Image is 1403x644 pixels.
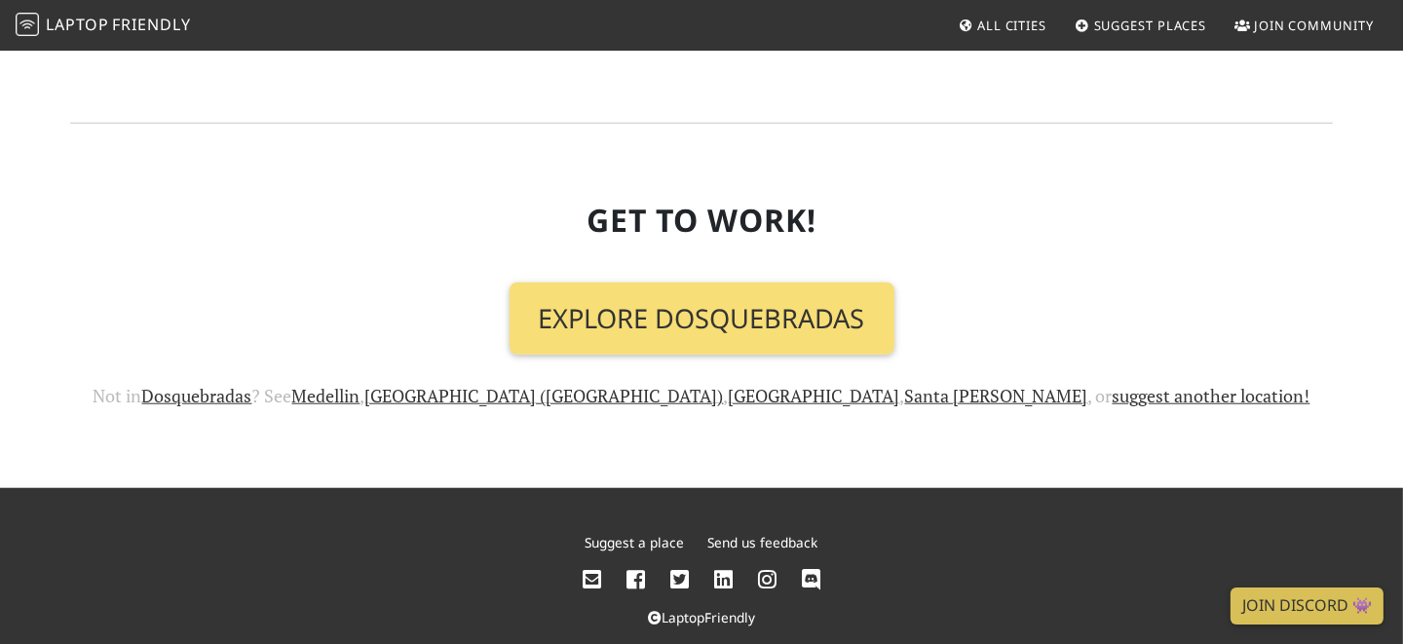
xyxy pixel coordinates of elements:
a: Join Discord 👾 [1231,587,1384,625]
span: Friendly [112,14,190,35]
a: Suggest a place [586,533,685,551]
span: Join Community [1254,17,1374,34]
a: suggest another location! [1113,384,1310,407]
a: LaptopFriendly [648,608,755,626]
a: Medellin [292,384,360,407]
h2: Get To Work! [70,202,1333,239]
a: Santa [PERSON_NAME] [905,384,1088,407]
a: Explore Dosquebradas [510,283,894,355]
a: Suggest Places [1067,8,1215,43]
a: Send us feedback [708,533,818,551]
a: Dosquebradas [142,384,252,407]
a: Join Community [1227,8,1382,43]
a: [GEOGRAPHIC_DATA] ([GEOGRAPHIC_DATA]) [365,384,724,407]
span: Not in ? See , , , , or [94,384,1310,407]
a: [GEOGRAPHIC_DATA] [729,384,900,407]
span: All Cities [977,17,1046,34]
a: LaptopFriendly LaptopFriendly [16,9,191,43]
a: All Cities [950,8,1054,43]
span: Suggest Places [1094,17,1207,34]
span: Laptop [46,14,109,35]
img: LaptopFriendly [16,13,39,36]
